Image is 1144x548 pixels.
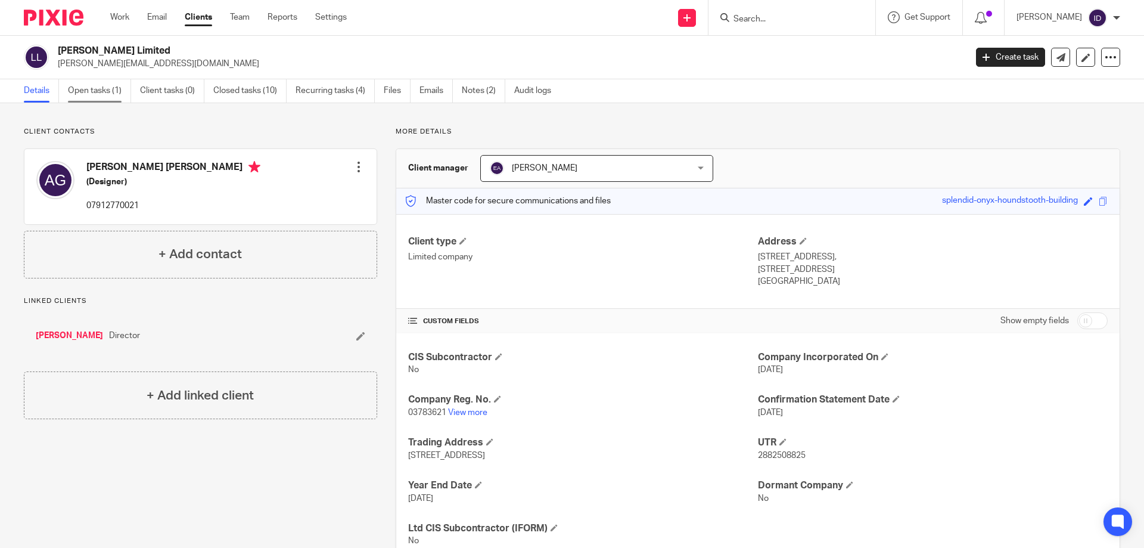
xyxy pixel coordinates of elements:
[408,162,468,174] h3: Client manager
[230,11,250,23] a: Team
[732,14,840,25] input: Search
[408,236,758,248] h4: Client type
[512,164,577,172] span: [PERSON_NAME]
[1000,315,1069,327] label: Show empty fields
[109,330,140,342] span: Director
[758,494,769,503] span: No
[268,11,297,23] a: Reports
[758,275,1108,287] p: [GEOGRAPHIC_DATA]
[408,366,419,374] span: No
[24,79,59,103] a: Details
[296,79,375,103] a: Recurring tasks (4)
[58,58,958,70] p: [PERSON_NAME][EMAIL_ADDRESS][DOMAIN_NAME]
[448,408,487,417] a: View more
[384,79,411,103] a: Files
[408,522,758,535] h4: Ltd CIS Subcontractor (IFORM)
[408,537,419,545] span: No
[315,11,347,23] a: Settings
[86,161,260,176] h4: [PERSON_NAME] [PERSON_NAME]
[758,436,1108,449] h4: UTR
[758,251,1108,263] p: [STREET_ADDRESS],
[36,161,74,199] img: svg%3E
[405,195,611,207] p: Master code for secure communications and files
[942,194,1078,208] div: splendid-onyx-houndstooth-building
[408,251,758,263] p: Limited company
[758,479,1108,492] h4: Dormant Company
[110,11,129,23] a: Work
[24,45,49,70] img: svg%3E
[462,79,505,103] a: Notes (2)
[68,79,131,103] a: Open tasks (1)
[248,161,260,173] i: Primary
[514,79,560,103] a: Audit logs
[147,11,167,23] a: Email
[408,351,758,364] h4: CIS Subcontractor
[140,79,204,103] a: Client tasks (0)
[147,386,254,405] h4: + Add linked client
[24,127,377,137] p: Client contacts
[976,48,1045,67] a: Create task
[758,264,1108,275] p: [STREET_ADDRESS]
[758,351,1108,364] h4: Company Incorporated On
[86,176,260,188] h5: (Designer)
[213,79,287,103] a: Closed tasks (10)
[408,394,758,406] h4: Company Reg. No.
[408,408,446,417] span: 03783621
[24,296,377,306] p: Linked clients
[408,494,433,503] span: [DATE]
[408,479,758,492] h4: Year End Date
[1088,8,1107,27] img: svg%3E
[419,79,453,103] a: Emails
[904,13,950,21] span: Get Support
[758,366,783,374] span: [DATE]
[408,317,758,326] h4: CUSTOM FIELDS
[24,10,83,26] img: Pixie
[158,245,242,264] h4: + Add contact
[408,436,758,449] h4: Trading Address
[1016,11,1082,23] p: [PERSON_NAME]
[758,236,1108,248] h4: Address
[86,200,260,212] p: 07912770021
[58,45,778,57] h2: [PERSON_NAME] Limited
[758,408,783,417] span: [DATE]
[185,11,212,23] a: Clients
[758,394,1108,406] h4: Confirmation Statement Date
[758,451,806,460] span: 2882508825
[396,127,1120,137] p: More details
[490,161,504,175] img: svg%3E
[36,330,103,342] a: [PERSON_NAME]
[408,451,485,460] span: [STREET_ADDRESS]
